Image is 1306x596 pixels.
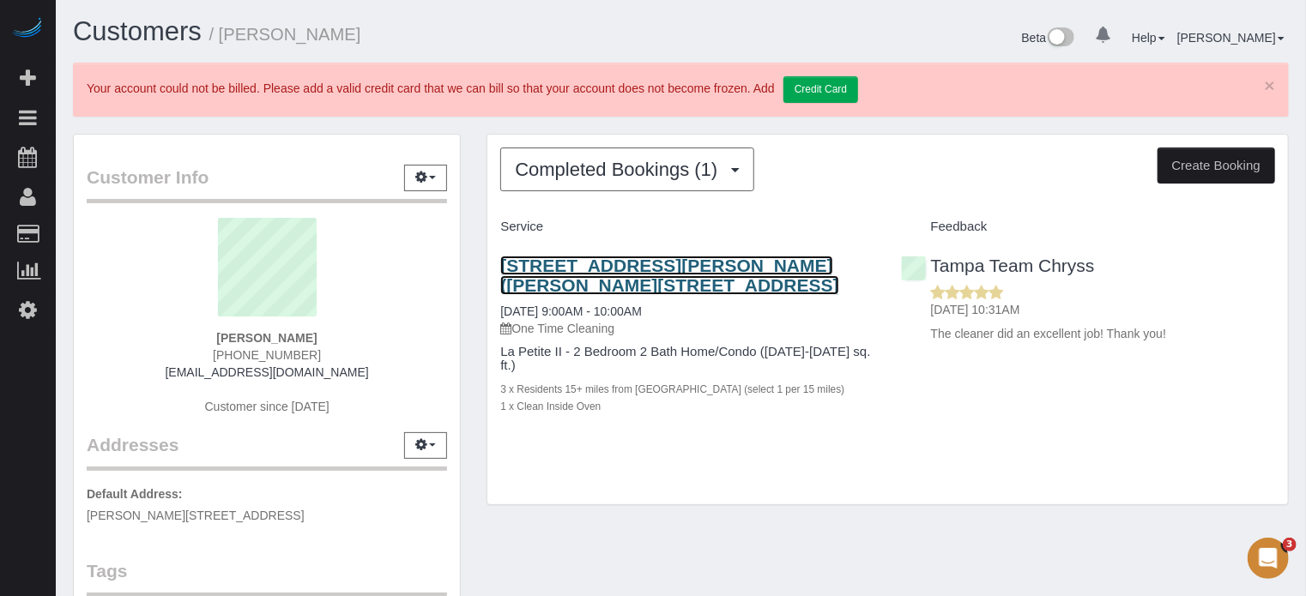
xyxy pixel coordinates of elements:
[500,400,601,412] small: 1 x Clean Inside Oven
[931,325,1275,342] p: The cleaner did an excellent job! Thank you!
[216,331,317,345] strong: [PERSON_NAME]
[783,76,858,103] a: Credit Card
[87,485,183,503] label: Default Address:
[1022,31,1075,45] a: Beta
[515,159,726,180] span: Completed Bookings (1)
[901,256,1095,275] a: Tampa Team Chryss
[901,220,1275,234] h4: Feedback
[1265,76,1275,94] a: ×
[205,400,330,413] span: Customer since [DATE]
[931,301,1275,318] p: [DATE] 10:31AM
[500,147,754,191] button: Completed Bookings (1)
[500,345,874,373] h4: La Petite II - 2 Bedroom 2 Bath Home/Condo ([DATE]-[DATE] sq. ft.)
[10,17,45,41] img: Automaid Logo
[1248,538,1289,579] iframe: Intercom live chat
[1283,538,1297,551] span: 3
[87,81,858,95] span: Your account could not be billed. Please add a valid credit card that we can bill so that your ac...
[1158,147,1275,184] button: Create Booking
[209,25,361,44] small: / [PERSON_NAME]
[500,220,874,234] h4: Service
[500,304,642,318] a: [DATE] 9:00AM - 10:00AM
[500,256,838,295] a: [STREET_ADDRESS][PERSON_NAME] ([PERSON_NAME][STREET_ADDRESS]
[213,348,321,362] span: [PHONE_NUMBER]
[1046,27,1074,50] img: New interface
[500,383,844,395] small: 3 x Residents 15+ miles from [GEOGRAPHIC_DATA] (select 1 per 15 miles)
[87,509,305,522] span: [PERSON_NAME][STREET_ADDRESS]
[166,365,369,379] a: [EMAIL_ADDRESS][DOMAIN_NAME]
[500,320,874,337] p: One Time Cleaning
[1132,31,1165,45] a: Help
[87,165,447,203] legend: Customer Info
[73,16,202,46] a: Customers
[1177,31,1285,45] a: [PERSON_NAME]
